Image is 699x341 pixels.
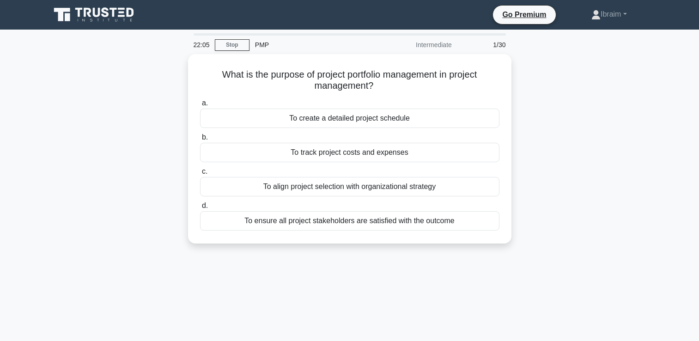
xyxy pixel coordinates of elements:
[188,36,215,54] div: 22:05
[202,133,208,141] span: b.
[200,211,499,231] div: To ensure all project stakeholders are satisfied with the outcome
[200,109,499,128] div: To create a detailed project schedule
[200,143,499,162] div: To track project costs and expenses
[457,36,511,54] div: 1/30
[200,177,499,196] div: To align project selection with organizational strategy
[377,36,457,54] div: Intermediate
[215,39,249,51] a: Stop
[569,5,649,24] a: Ibraim
[202,201,208,209] span: d.
[497,9,552,20] a: Go Premium
[202,99,208,107] span: a.
[202,167,207,175] span: c.
[199,69,500,92] h5: What is the purpose of project portfolio management in project management?
[249,36,377,54] div: PMP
